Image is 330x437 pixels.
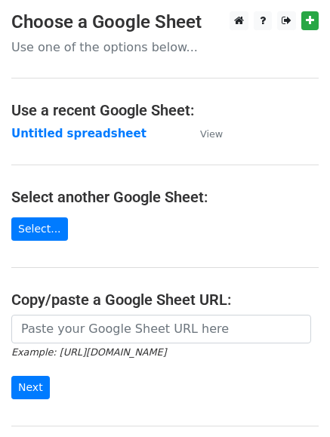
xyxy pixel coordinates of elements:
[11,127,146,140] a: Untitled spreadsheet
[11,376,50,399] input: Next
[11,11,319,33] h3: Choose a Google Sheet
[11,315,311,343] input: Paste your Google Sheet URL here
[11,291,319,309] h4: Copy/paste a Google Sheet URL:
[185,127,223,140] a: View
[11,39,319,55] p: Use one of the options below...
[11,101,319,119] h4: Use a recent Google Sheet:
[200,128,223,140] small: View
[11,188,319,206] h4: Select another Google Sheet:
[11,346,166,358] small: Example: [URL][DOMAIN_NAME]
[11,217,68,241] a: Select...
